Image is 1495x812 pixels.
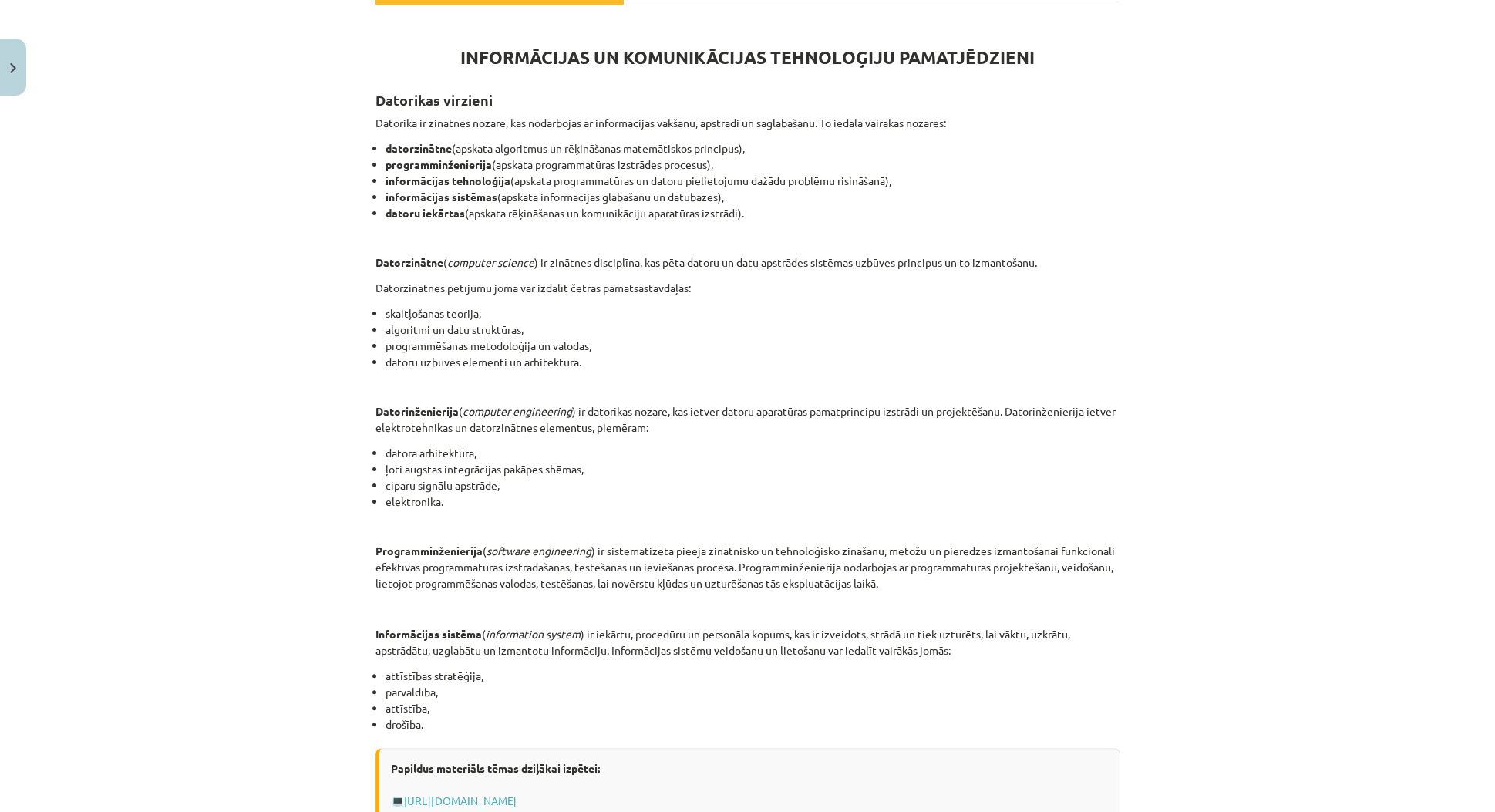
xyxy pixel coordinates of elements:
[386,445,1120,461] li: datora arhitektūra,
[386,140,1120,157] li: (apskata algoritmus un rēķināšanas matemātiskos principus),
[386,205,1120,221] li: (apskata rēķināšanas un komunikāciju aparatūras izstrādi).
[404,793,517,807] a: [URL][DOMAIN_NAME]
[386,700,1120,716] li: attīstība,
[460,46,1035,69] strong: INFORMĀCIJAS UN KOMUNIKĀCIJAS TEHNOLOĢIJU PAMATJĒDZIENI
[386,716,1120,733] li: drošība.
[386,189,1120,205] li: (apskata informācijas glabāšanu un datubāzes),
[447,255,534,269] em: computer science
[375,403,1120,436] p: ( ) ir datorikas nozare, kas ietver datoru aparatūras pamatprincipu izstrādi un projektēšanu. Dat...
[375,254,1120,271] p: ( ) ir zinātnes disciplīna, kas pēta datoru un datu apstrādes sistēmas uzbūves principus un to iz...
[375,544,483,558] strong: Programminženierija
[386,322,1120,338] li: algoritmi un datu struktūras,
[375,404,459,418] strong: Datorinženierija
[386,190,497,204] strong: informācijas sistēmas
[375,255,443,269] strong: Datorzinātne
[386,305,1120,322] li: skaitļošanas teorija,
[386,141,452,155] strong: datorzinātne
[386,157,492,171] strong: programminženierija
[10,63,16,73] img: icon-close-lesson-0947bae3869378f0d4975bcd49f059093ad1ed9edebbc8119c70593378902aed.svg
[487,544,591,558] em: software engineering
[386,206,465,220] strong: datoru iekārtas
[375,280,1120,296] p: Datorzinātnes pētījumu jomā var izdalīt četras pamatsastāvdaļas:
[375,91,493,109] strong: Datorikas virzieni
[386,684,1120,700] li: pārvaldība,
[391,761,600,775] strong: Papildus materiāls tēmas dziļākai izpētei:
[386,173,1120,189] li: (apskata programmatūras un datoru pielietojumu dažādu problēmu risināšanā),
[386,668,1120,684] li: attīstības stratēģija,
[375,115,1120,131] p: Datorika ir zinātnes nozare, kas nodarbojas ar informācijas vākšanu, apstrādi un saglabāšanu. To ...
[375,627,482,641] strong: Informācijas sistēma
[386,461,1120,477] li: ļoti augstas integrācijas pakāpes shēmas,
[386,477,1120,494] li: ciparu signālu apstrāde,
[486,627,581,641] em: information system
[375,626,1120,659] p: ( ) ir iekārtu, procedūru un personāla kopums, kas ir izveidots, strādā un tiek uzturēts, lai vāk...
[386,174,510,187] strong: informācijas tehnoloģija
[386,494,1120,510] li: elektronika.
[386,354,1120,370] li: datoru uzbūves elementi un arhitektūra.
[463,404,572,418] em: computer engineering
[386,157,1120,173] li: (apskata programmatūras izstrādes procesus),
[386,338,1120,354] li: programmēšanas metodoloģija un valodas,
[375,543,1120,591] p: ( ) ir sistematizēta pieeja zinātnisko un tehnoloģisko zināšanu, metožu un pieredzes izmantošanai...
